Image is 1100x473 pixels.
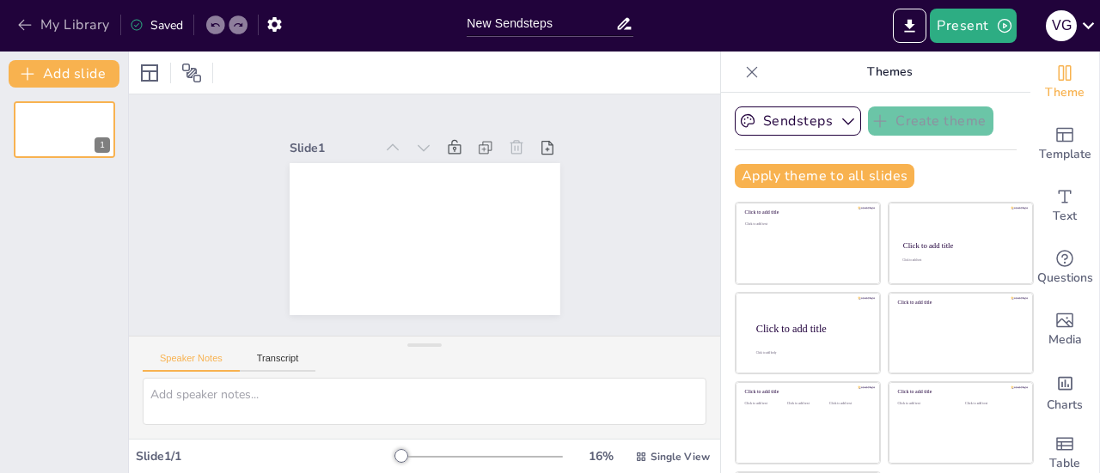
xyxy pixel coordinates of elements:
[364,69,437,137] div: Slide 1
[735,164,914,188] button: Apply theme to all slides
[13,11,117,39] button: My Library
[745,209,868,215] div: Click to add title
[893,9,926,43] button: Export to PowerPoint
[898,300,1021,306] div: Click to add title
[965,402,1019,406] div: Click to add text
[580,448,621,464] div: 16 %
[467,11,614,36] input: Insert title
[756,322,866,334] div: Click to add title
[1030,237,1099,299] div: Get real-time input from your audience
[14,101,115,158] div: 1
[181,63,202,83] span: Position
[787,402,826,406] div: Click to add text
[898,402,952,406] div: Click to add text
[143,353,240,372] button: Speaker Notes
[1030,361,1099,422] div: Add charts and graphs
[898,389,1021,395] div: Click to add title
[651,450,710,464] span: Single View
[130,17,183,33] div: Saved
[745,222,868,227] div: Click to add text
[868,106,993,136] button: Create theme
[1030,52,1099,113] div: Change the overall theme
[136,448,398,464] div: Slide 1 / 1
[1030,175,1099,237] div: Add text boxes
[1053,207,1077,226] span: Text
[903,241,1017,250] div: Click to add title
[930,9,1016,43] button: Present
[95,137,110,153] div: 1
[1037,269,1093,288] span: Questions
[1046,9,1077,43] button: V G
[240,353,316,372] button: Transcript
[1030,113,1099,175] div: Add ready made slides
[756,350,865,354] div: Click to add body
[1049,454,1080,473] span: Table
[1048,330,1082,349] span: Media
[9,60,119,88] button: Add slide
[1047,396,1083,415] span: Charts
[1039,145,1091,164] span: Template
[829,402,868,406] div: Click to add text
[136,59,163,87] div: Layout
[735,106,861,136] button: Sendsteps
[902,258,1017,262] div: Click to add text
[1045,83,1085,102] span: Theme
[1046,10,1077,41] div: V G
[766,52,1013,93] p: Themes
[745,389,868,395] div: Click to add title
[745,402,784,406] div: Click to add text
[1030,299,1099,361] div: Add images, graphics, shapes or video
